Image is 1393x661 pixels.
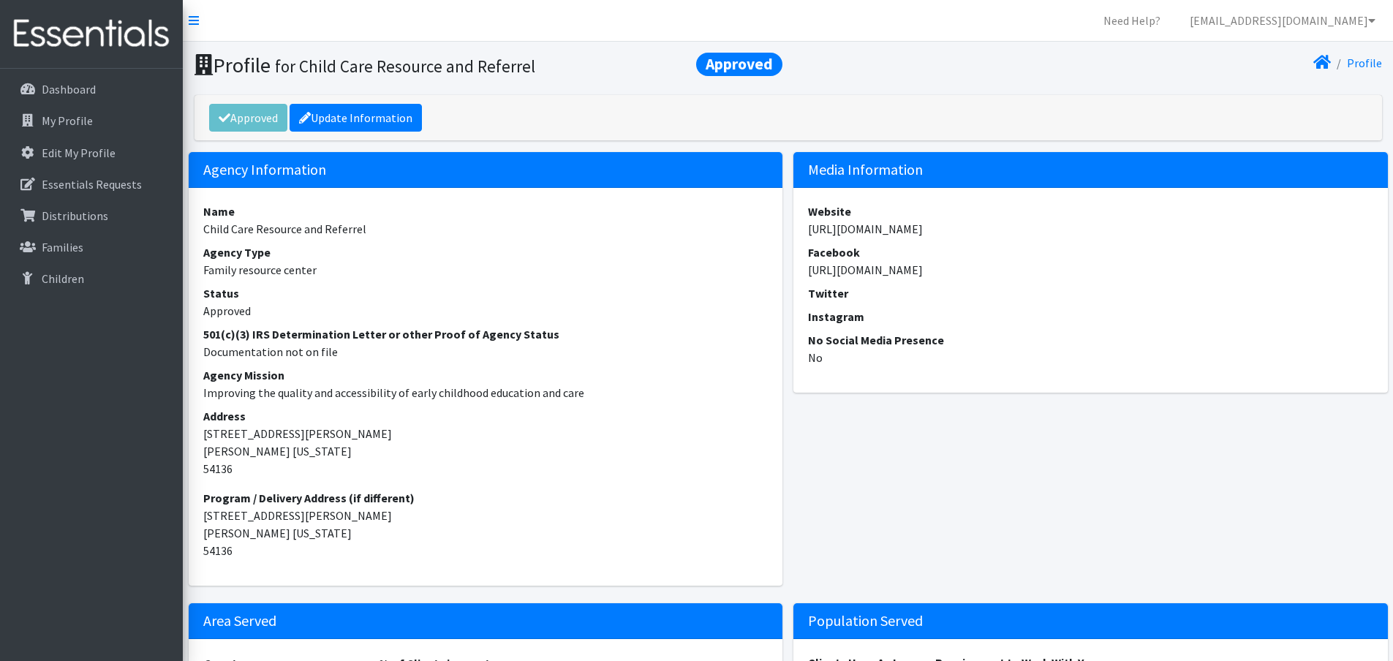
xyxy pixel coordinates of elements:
[6,201,177,230] a: Distributions
[203,489,769,559] address: [STREET_ADDRESS][PERSON_NAME] [PERSON_NAME] [US_STATE] 54136
[696,53,782,76] span: Approved
[290,104,422,132] a: Update Information
[42,240,83,254] p: Families
[6,233,177,262] a: Families
[808,203,1373,220] dt: Website
[808,331,1373,349] dt: No Social Media Presence
[203,491,415,505] strong: Program / Delivery Address (if different)
[42,208,108,223] p: Distributions
[203,243,769,261] dt: Agency Type
[275,56,535,77] small: for Child Care Resource and Referrel
[203,302,769,320] dd: Approved
[195,53,783,78] h1: Profile
[1178,6,1387,35] a: [EMAIL_ADDRESS][DOMAIN_NAME]
[42,113,93,128] p: My Profile
[793,603,1388,639] h5: Population Served
[6,10,177,58] img: HumanEssentials
[203,325,769,343] dt: 501(c)(3) IRS Determination Letter or other Proof of Agency Status
[189,603,783,639] h5: Area Served
[203,203,769,220] dt: Name
[203,384,769,401] dd: Improving the quality and accessibility of early childhood education and care
[203,366,769,384] dt: Agency Mission
[203,220,769,238] dd: Child Care Resource and Referrel
[808,220,1373,238] dd: [URL][DOMAIN_NAME]
[808,261,1373,279] dd: [URL][DOMAIN_NAME]
[808,284,1373,302] dt: Twitter
[42,82,96,97] p: Dashboard
[808,243,1373,261] dt: Facebook
[1347,56,1382,70] a: Profile
[808,349,1373,366] dd: No
[189,152,783,188] h5: Agency Information
[203,343,769,360] dd: Documentation not on file
[42,146,116,160] p: Edit My Profile
[6,75,177,104] a: Dashboard
[6,106,177,135] a: My Profile
[42,177,142,192] p: Essentials Requests
[6,170,177,199] a: Essentials Requests
[6,138,177,167] a: Edit My Profile
[203,284,769,302] dt: Status
[808,308,1373,325] dt: Instagram
[793,152,1388,188] h5: Media Information
[203,261,769,279] dd: Family resource center
[42,271,84,286] p: Children
[203,409,246,423] strong: Address
[6,264,177,293] a: Children
[203,407,769,477] address: [STREET_ADDRESS][PERSON_NAME] [PERSON_NAME] [US_STATE] 54136
[1092,6,1172,35] a: Need Help?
